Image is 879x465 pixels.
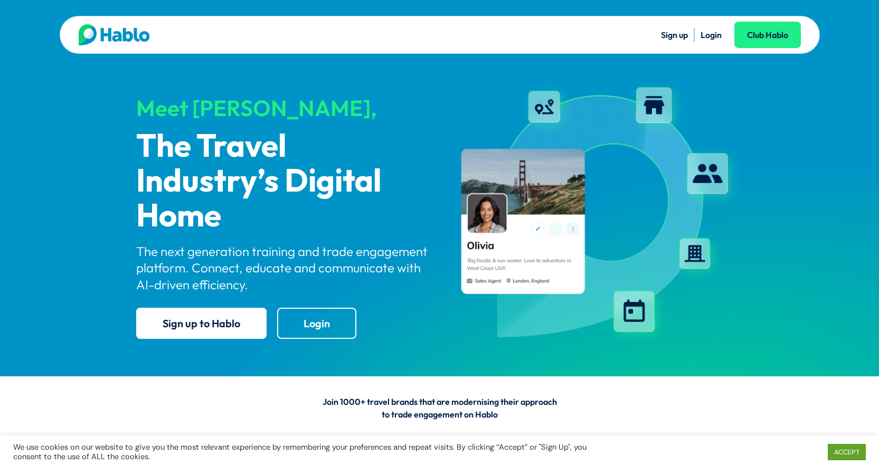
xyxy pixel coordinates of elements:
a: Club Hablo [734,22,801,48]
a: ACCEPT [828,444,866,460]
span: Join 1000+ travel brands that are modernising their approach to trade engagement on Hablo [323,396,557,420]
a: Sign up [661,30,688,40]
div: Meet [PERSON_NAME], [136,96,431,120]
a: Login [701,30,722,40]
p: The next generation training and trade engagement platform. Connect, educate and communicate with... [136,243,431,293]
div: We use cookies on our website to give you the most relevant experience by remembering your prefer... [13,442,610,461]
img: hablo-profile-image [449,79,743,348]
a: Sign up to Hablo [136,308,267,339]
img: Hablo logo main 2 [79,24,150,45]
a: Login [277,308,356,339]
p: The Travel Industry’s Digital Home [136,130,431,234]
